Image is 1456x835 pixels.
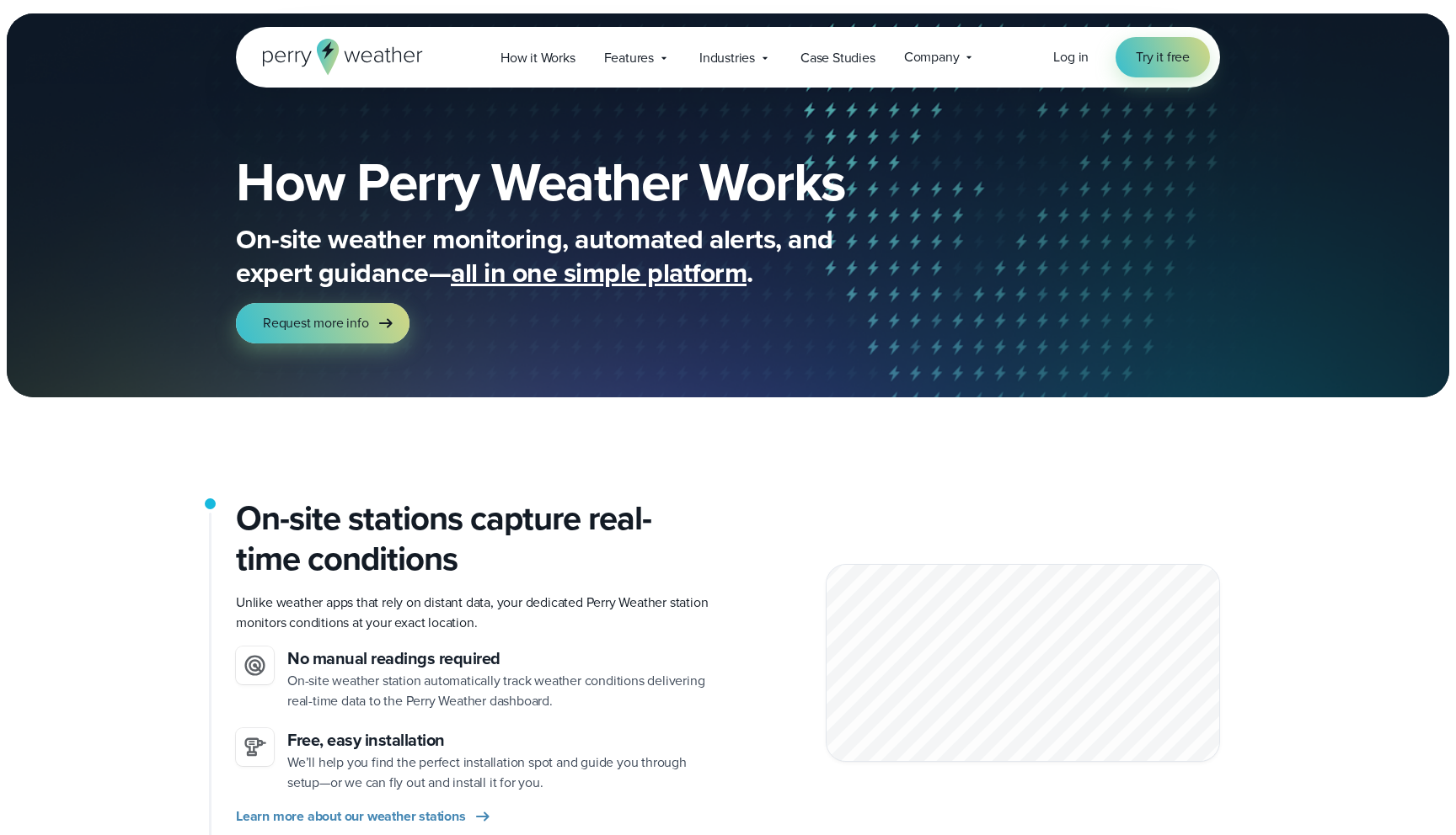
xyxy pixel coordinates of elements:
[287,671,715,711] p: On-site weather station automatically track weather conditions delivering real-time data to the P...
[699,48,755,68] span: Industries
[236,806,466,827] span: Learn more about our weather stations
[786,40,890,75] a: Case Studies
[236,303,409,343] a: Request more info
[800,48,875,68] span: Case Studies
[500,48,575,68] span: How it Works
[604,48,654,68] span: Features
[236,222,910,290] p: On-site weather monitoring, automated alerts, and expert guidance— .
[236,806,493,827] a: Learn more about our weather stations
[1053,47,1089,66] span: Log in
[287,646,715,671] h3: No manual readings required
[236,498,715,579] h2: On-site stations capture real-time conditions
[1053,47,1089,67] a: Log in
[486,40,590,75] a: How it Works
[1136,47,1190,67] span: Try it free
[451,253,747,293] span: all in one simple platform
[263,313,369,333] span: Request more info
[904,47,960,67] span: Company
[1116,37,1210,77] a: Try it free
[236,155,967,209] h1: How Perry Weather Works
[236,593,715,633] p: Unlike weather apps that rely on distant data, your dedicated Perry Weather station monitors cond...
[287,753,715,793] p: We’ll help you find the perfect installation spot and guide you through setup—or we can fly out a...
[287,728,715,753] h3: Free, easy installation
